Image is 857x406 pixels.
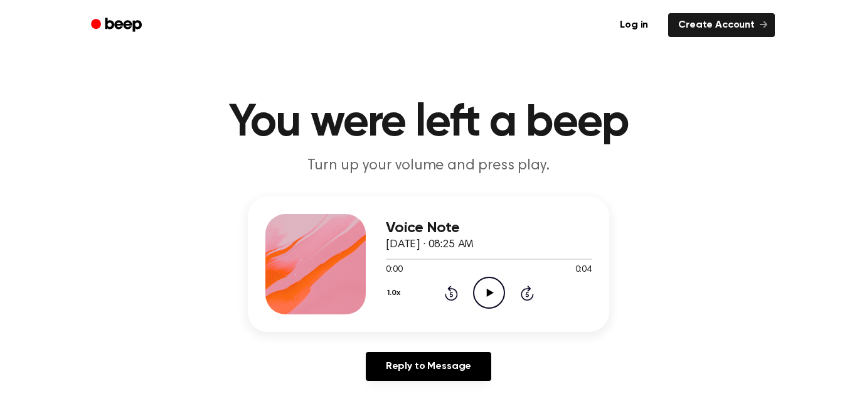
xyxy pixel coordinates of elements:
[82,13,153,38] a: Beep
[107,100,750,146] h1: You were left a beep
[386,239,474,250] span: [DATE] · 08:25 AM
[366,352,491,381] a: Reply to Message
[386,220,592,237] h3: Voice Note
[386,264,402,277] span: 0:00
[575,264,592,277] span: 0:04
[188,156,669,176] p: Turn up your volume and press play.
[668,13,775,37] a: Create Account
[607,11,661,40] a: Log in
[386,282,405,304] button: 1.0x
